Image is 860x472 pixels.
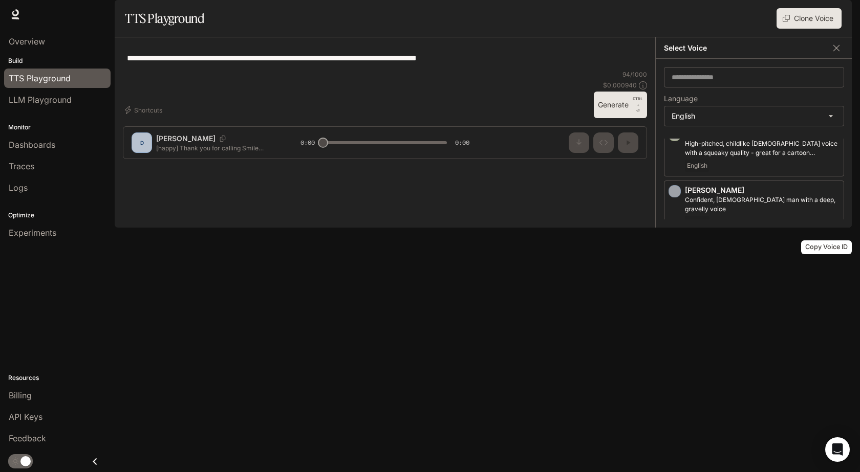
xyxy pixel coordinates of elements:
p: 94 / 1000 [622,70,647,79]
span: English [685,216,709,228]
p: $ 0.000940 [603,81,637,89]
p: High-pitched, childlike female voice with a squeaky quality - great for a cartoon character [685,139,840,158]
button: Shortcuts [123,102,166,118]
button: Clone Voice [777,8,842,29]
div: Open Intercom Messenger [825,437,850,462]
p: Language [664,95,698,102]
p: CTRL + [633,96,643,108]
div: English [664,106,844,126]
button: GenerateCTRL +⏎ [594,92,647,118]
p: [PERSON_NAME] [685,185,840,195]
h1: TTS Playground [125,8,204,29]
p: Confident, British man with a deep, gravelly voice [685,195,840,214]
p: ⏎ [633,96,643,114]
div: Copy Voice ID [801,240,852,254]
span: English [685,160,709,172]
